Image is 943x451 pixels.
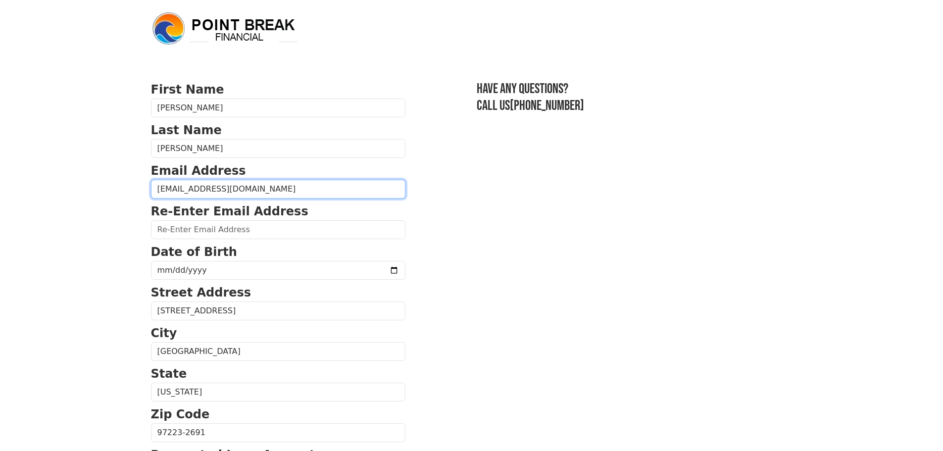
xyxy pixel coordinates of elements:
[151,301,405,320] input: Street Address
[151,83,224,97] strong: First Name
[151,164,246,178] strong: Email Address
[151,286,251,300] strong: Street Address
[151,423,405,442] input: Zip Code
[151,99,405,117] input: First Name
[151,220,405,239] input: Re-Enter Email Address
[151,367,187,381] strong: State
[151,180,405,199] input: Email Address
[151,326,177,340] strong: City
[151,139,405,158] input: Last Name
[510,98,584,114] a: [PHONE_NUMBER]
[151,204,308,218] strong: Re-Enter Email Address
[151,245,237,259] strong: Date of Birth
[151,342,405,361] input: City
[477,98,793,114] h3: Call us
[151,11,299,47] img: logo.png
[477,81,793,98] h3: Have any questions?
[151,407,210,421] strong: Zip Code
[151,123,222,137] strong: Last Name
